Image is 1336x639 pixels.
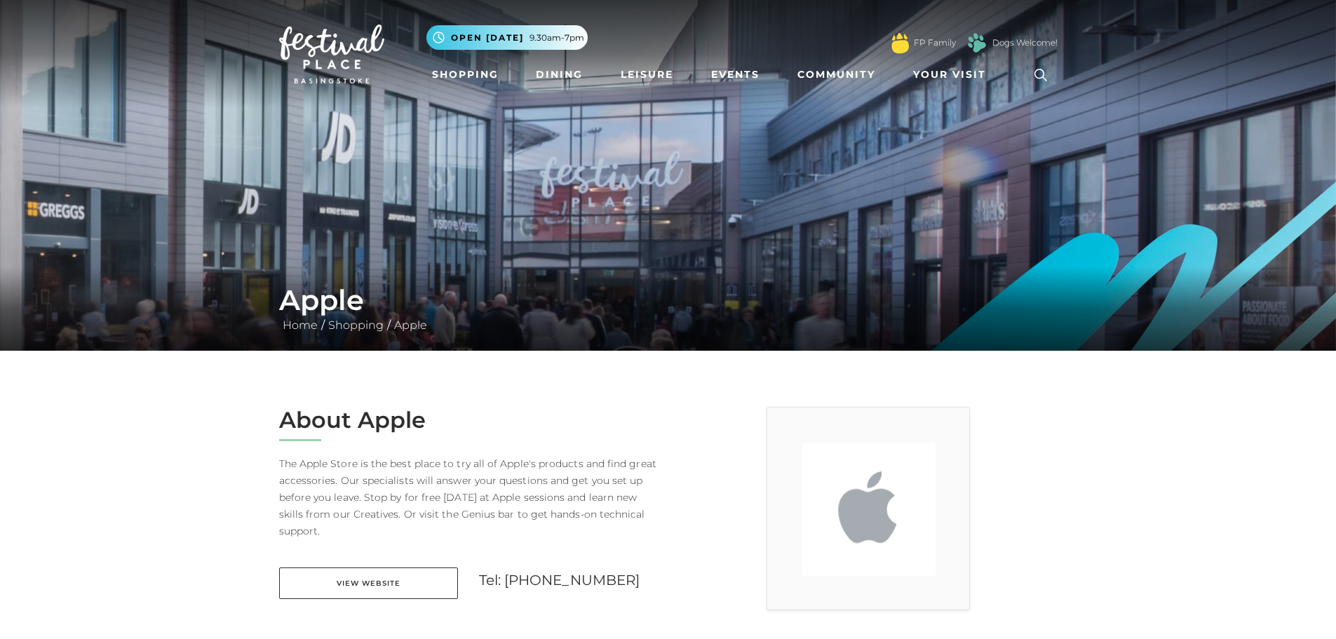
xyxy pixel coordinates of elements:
img: Festival Place Logo [279,25,384,83]
a: Shopping [426,62,504,88]
span: 9.30am-7pm [529,32,584,44]
a: Home [279,318,321,332]
a: Dining [530,62,588,88]
span: Open [DATE] [451,32,524,44]
a: View Website [279,567,458,599]
div: / / [269,283,1068,334]
a: Dogs Welcome! [992,36,1058,49]
a: Community [792,62,881,88]
a: Apple [391,318,431,332]
a: Your Visit [907,62,999,88]
a: Shopping [325,318,387,332]
a: Tel: [PHONE_NUMBER] [479,572,640,588]
h1: Apple [279,283,1058,317]
span: Your Visit [913,67,986,82]
h2: About Apple [279,407,658,433]
a: Events [706,62,765,88]
a: Leisure [615,62,679,88]
button: Open [DATE] 9.30am-7pm [426,25,588,50]
a: FP Family [914,36,956,49]
p: The Apple Store is the best place to try all of Apple's products and find great accessories. Our ... [279,455,658,539]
